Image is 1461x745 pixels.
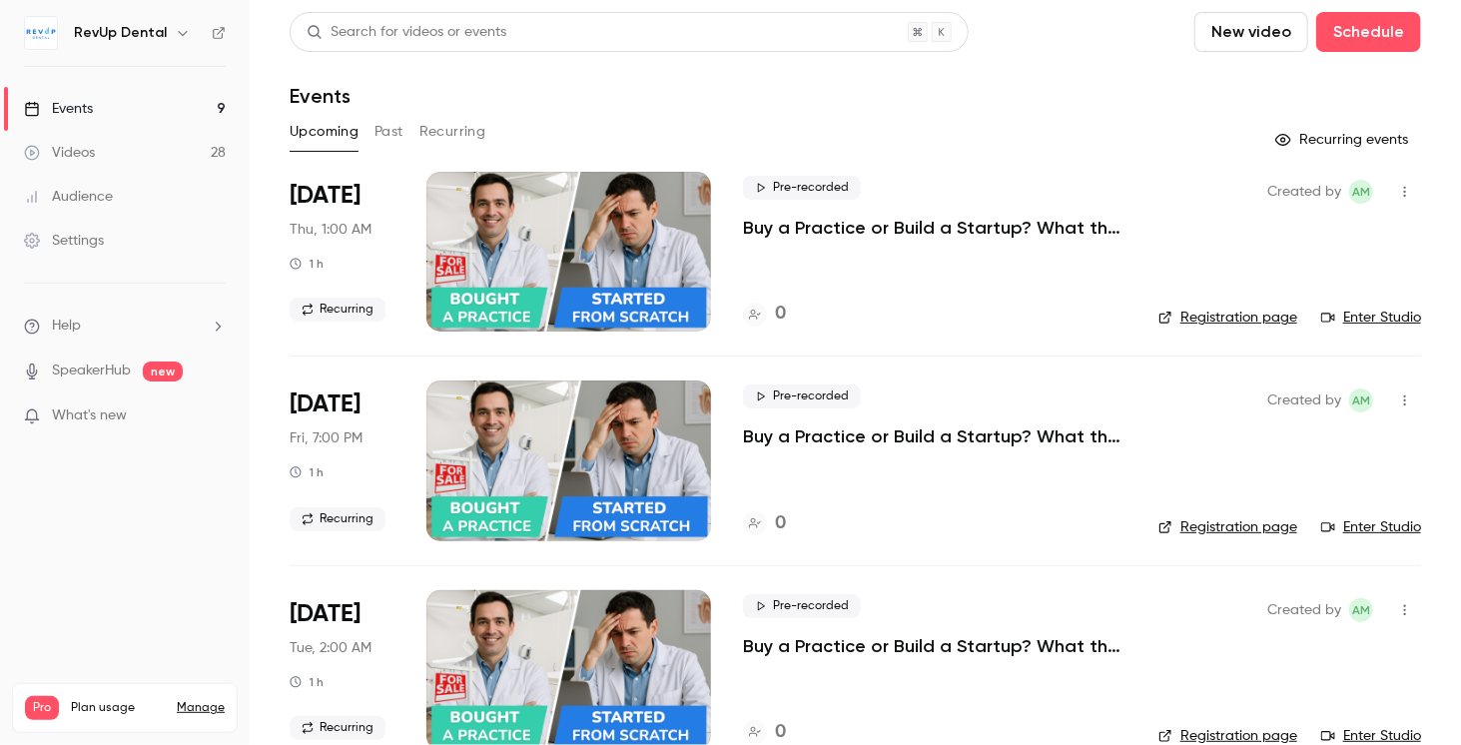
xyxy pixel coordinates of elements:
h4: 0 [775,301,786,328]
a: Buy a Practice or Build a Startup? What the Success Rates Actually Say [743,634,1126,658]
span: AM [1352,598,1370,622]
button: Past [374,116,403,148]
li: help-dropdown-opener [24,316,226,337]
button: Upcoming [290,116,359,148]
h4: 0 [775,510,786,537]
div: 1 h [290,674,324,690]
span: Pre-recorded [743,594,861,618]
h1: Events [290,84,351,108]
div: Videos [24,143,95,163]
span: Pre-recorded [743,176,861,200]
span: Created by [1267,388,1341,412]
h6: RevUp Dental [74,23,167,43]
a: Registration page [1158,517,1297,537]
iframe: Noticeable Trigger [202,407,226,425]
span: Thu, 1:00 AM [290,220,371,240]
span: Recurring [290,507,385,531]
span: Fri, 7:00 PM [290,428,363,448]
button: New video [1194,12,1308,52]
span: new [143,362,183,381]
div: Audience [24,187,113,207]
div: 1 h [290,464,324,480]
button: Recurring [419,116,486,148]
div: 1 h [290,256,324,272]
span: Created by [1267,598,1341,622]
a: Buy a Practice or Build a Startup? What the Success Rates Actually Say [743,216,1126,240]
span: Help [52,316,81,337]
div: Events [24,99,93,119]
span: Tue, 2:00 AM [290,638,371,658]
a: Enter Studio [1321,308,1421,328]
span: Plan usage [71,700,165,716]
a: Registration page [1158,308,1297,328]
span: Adrian Mihai [1349,598,1373,622]
a: SpeakerHub [52,361,131,381]
span: Adrian Mihai [1349,388,1373,412]
span: Recurring [290,298,385,322]
div: Search for videos or events [307,22,506,43]
button: Recurring events [1266,124,1421,156]
a: 0 [743,510,786,537]
a: Manage [177,700,225,716]
span: [DATE] [290,388,361,420]
a: Buy a Practice or Build a Startup? What the Success Rates Actually Say [743,424,1126,448]
div: Oct 10 Fri, 12:00 PM (America/Toronto) [290,380,394,540]
span: AM [1352,180,1370,204]
div: Settings [24,231,104,251]
img: RevUp Dental [25,17,57,49]
span: Pre-recorded [743,384,861,408]
span: Pro [25,696,59,720]
a: Enter Studio [1321,517,1421,537]
span: Created by [1267,180,1341,204]
span: Adrian Mihai [1349,180,1373,204]
span: AM [1352,388,1370,412]
span: [DATE] [290,180,361,212]
button: Schedule [1316,12,1421,52]
span: What's new [52,405,127,426]
span: [DATE] [290,598,361,630]
a: 0 [743,301,786,328]
span: Recurring [290,716,385,740]
div: Oct 8 Wed, 6:00 PM (America/Toronto) [290,172,394,332]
